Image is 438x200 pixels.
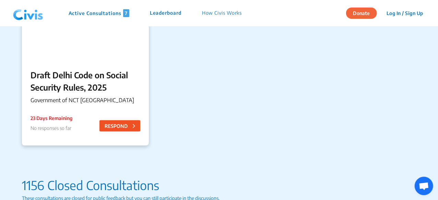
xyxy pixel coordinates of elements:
[415,177,433,195] a: Open chat
[123,9,129,17] span: 7
[346,8,377,19] button: Donate
[22,176,416,195] p: 1156 Closed Consultations
[31,96,140,104] p: Government of NCT [GEOGRAPHIC_DATA]
[31,69,140,93] p: Draft Delhi Code on Social Security Rules, 2025
[31,125,71,131] span: No responses so far
[382,8,428,18] button: Log In / Sign Up
[10,3,46,24] img: navlogo.png
[346,9,382,16] a: Donate
[69,9,129,17] p: Active Consultations
[202,9,242,17] p: How Civis Works
[99,120,140,132] button: RESPOND
[31,115,72,122] p: 23 Days Remaining
[150,9,181,17] p: Leaderboard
